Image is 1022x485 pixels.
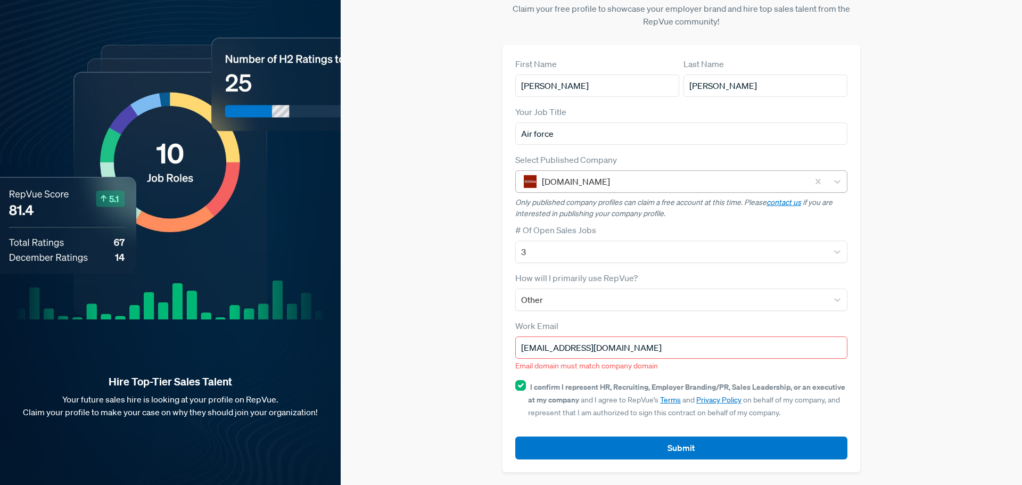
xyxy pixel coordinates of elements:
span: Email domain must match company domain [515,361,658,371]
a: Terms [660,395,681,405]
label: Last Name [683,57,724,70]
button: Submit [515,437,847,459]
label: Your Job Title [515,105,566,118]
label: How will I primarily use RepVue? [515,272,638,284]
strong: I confirm I represent HR, Recruiting, Employer Branding/PR, Sales Leadership, or an executive at ... [528,382,845,405]
a: contact us [767,198,801,207]
label: Select Published Company [515,153,617,166]
a: Privacy Policy [696,395,741,405]
input: Last Name [683,75,847,97]
input: First Name [515,75,679,97]
img: 1000Bulbs.com [524,175,537,188]
label: First Name [515,57,557,70]
input: Title [515,122,847,145]
label: Work Email [515,319,558,332]
input: Email [515,336,847,359]
p: Claim your free profile to showcase your employer brand and hire top sales talent from the RepVue... [502,2,860,28]
label: # Of Open Sales Jobs [515,224,596,236]
strong: Hire Top-Tier Sales Talent [17,375,324,389]
p: Only published company profiles can claim a free account at this time. Please if you are interest... [515,197,847,219]
span: and I agree to RepVue’s and on behalf of my company, and represent that I am authorized to sign t... [528,382,845,417]
p: Your future sales hire is looking at your profile on RepVue. Claim your profile to make your case... [17,393,324,418]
